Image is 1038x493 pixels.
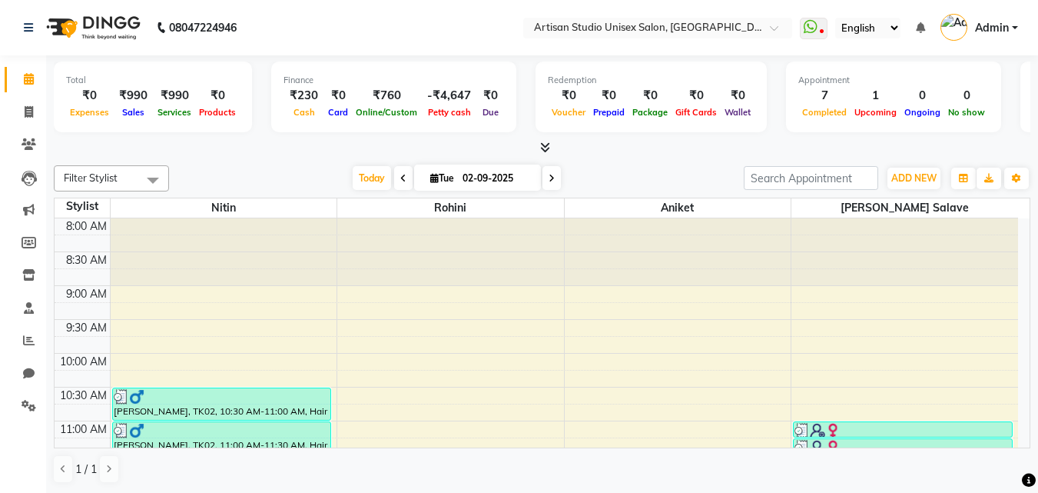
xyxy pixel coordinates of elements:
[628,87,672,105] div: ₹0
[63,286,110,302] div: 9:00 AM
[111,198,337,218] span: Nitin
[154,87,195,105] div: ₹990
[589,87,628,105] div: ₹0
[195,107,240,118] span: Products
[548,107,589,118] span: Voucher
[798,107,851,118] span: Completed
[589,107,628,118] span: Prepaid
[64,172,118,184] span: Filter Stylist
[721,87,754,105] div: ₹0
[900,107,944,118] span: Ongoing
[352,107,421,118] span: Online/Custom
[944,107,989,118] span: No show
[57,421,110,438] div: 11:00 AM
[851,87,900,105] div: 1
[744,166,878,190] input: Search Appointment
[352,87,421,105] div: ₹760
[118,107,148,118] span: Sales
[284,74,504,87] div: Finance
[324,107,352,118] span: Card
[548,87,589,105] div: ₹0
[169,6,237,49] b: 08047224946
[477,87,504,105] div: ₹0
[113,422,330,454] div: [PERSON_NAME], TK02, 11:00 AM-11:30 AM, Hair Cut - Men Hair Cut (Sr.Stylish)
[672,107,721,118] span: Gift Cards
[721,107,754,118] span: Wallet
[548,74,754,87] div: Redemption
[63,218,110,235] div: 8:00 AM
[75,461,97,478] span: 1 / 1
[63,320,110,336] div: 9:30 AM
[565,198,791,218] span: Aniket
[63,252,110,268] div: 8:30 AM
[113,388,330,420] div: [PERSON_NAME], TK02, 10:30 AM-11:00 AM, Hair Cut - [PERSON_NAME] Styling
[900,87,944,105] div: 0
[39,6,144,49] img: logo
[944,87,989,105] div: 0
[426,172,458,184] span: Tue
[154,107,195,118] span: Services
[421,87,477,105] div: -₹4,647
[975,20,1009,36] span: Admin
[940,14,967,41] img: Admin
[672,87,721,105] div: ₹0
[891,172,937,184] span: ADD NEW
[337,198,564,218] span: Rohini
[424,107,475,118] span: Petty cash
[458,167,535,190] input: 2025-09-02
[55,198,110,215] div: Stylist
[66,87,113,105] div: ₹0
[798,87,851,105] div: 7
[887,168,940,189] button: ADD NEW
[57,354,110,370] div: 10:00 AM
[113,87,154,105] div: ₹990
[284,87,324,105] div: ₹230
[66,107,113,118] span: Expenses
[479,107,502,118] span: Due
[851,107,900,118] span: Upcoming
[353,166,391,190] span: Today
[195,87,240,105] div: ₹0
[798,74,989,87] div: Appointment
[791,198,1018,218] span: [PERSON_NAME] Salave
[794,439,1012,454] div: [PERSON_NAME], TK03, 11:15 AM-11:30 AM, Threading - Upper Lip
[324,87,352,105] div: ₹0
[57,388,110,404] div: 10:30 AM
[628,107,672,118] span: Package
[66,74,240,87] div: Total
[290,107,319,118] span: Cash
[794,422,1012,437] div: [PERSON_NAME], TK03, 11:00 AM-11:15 AM, Threading - Threading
